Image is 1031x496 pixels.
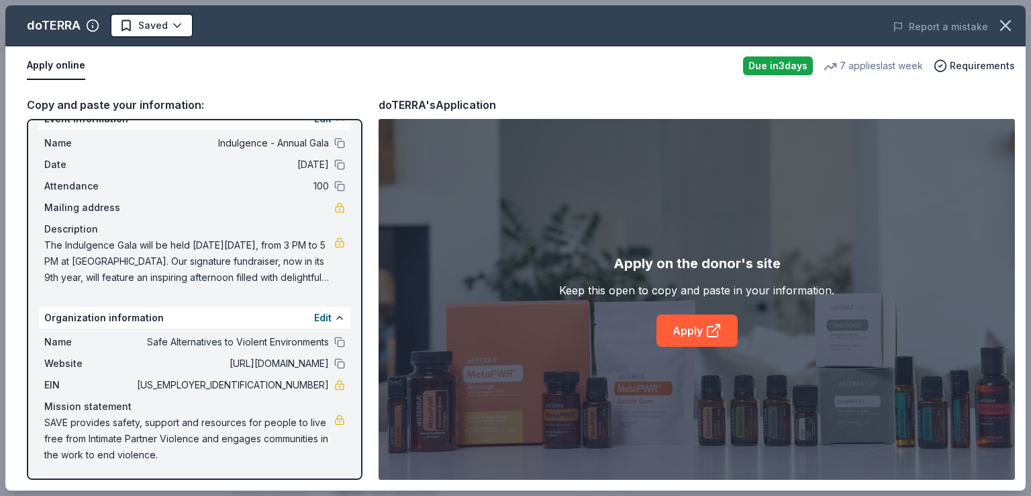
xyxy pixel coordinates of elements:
[950,58,1015,74] span: Requirements
[27,96,362,114] div: Copy and paste your information:
[559,282,834,298] div: Keep this open to copy and paste in your information.
[314,310,332,326] button: Edit
[44,200,134,216] span: Mailing address
[613,253,781,274] div: Apply on the donor's site
[824,58,923,74] div: 7 applies last week
[134,157,329,173] span: [DATE]
[934,58,1015,74] button: Requirements
[44,221,345,237] div: Description
[134,334,329,350] span: Safe Alternatives to Violent Environments
[138,17,168,34] span: Saved
[134,178,329,194] span: 100
[134,135,329,151] span: Indulgence - Annual Gala
[110,13,193,38] button: Saved
[134,356,329,372] span: [URL][DOMAIN_NAME]
[44,178,134,194] span: Attendance
[44,356,134,372] span: Website
[44,157,134,173] span: Date
[656,315,738,347] a: Apply
[44,334,134,350] span: Name
[44,237,334,286] span: The Indulgence Gala will be held [DATE][DATE], from 3 PM to 5 PM at [GEOGRAPHIC_DATA]. Our signat...
[893,19,988,35] button: Report a mistake
[44,399,345,415] div: Mission statement
[379,96,496,114] div: doTERRA's Application
[743,56,813,75] div: Due in 3 days
[39,307,350,329] div: Organization information
[44,135,134,151] span: Name
[44,415,334,463] span: SAVE provides safety, support and resources for people to live free from Intimate Partner Violenc...
[44,377,134,393] span: EIN
[27,52,85,80] button: Apply online
[134,377,329,393] span: [US_EMPLOYER_IDENTIFICATION_NUMBER]
[27,15,81,36] div: doTERRA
